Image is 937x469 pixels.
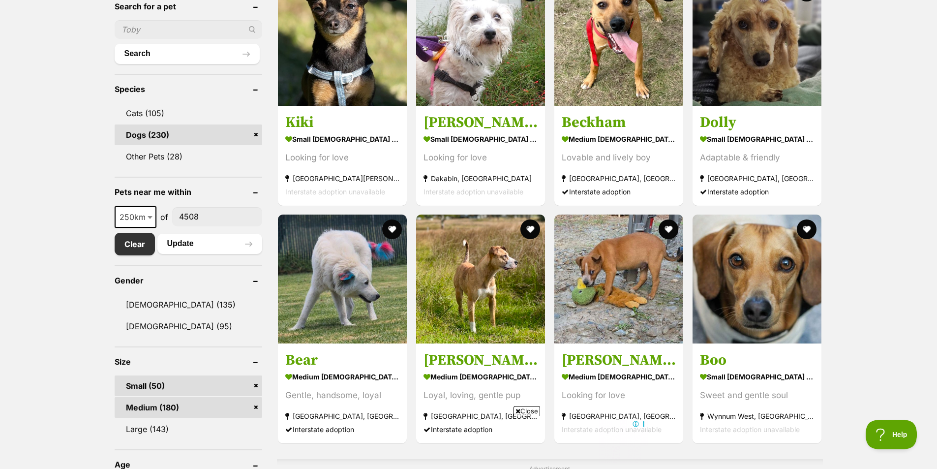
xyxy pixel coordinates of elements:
[797,219,817,239] button: favourite
[700,351,814,370] h3: Boo
[115,460,262,469] header: Age
[285,187,385,195] span: Interstate adoption unavailable
[659,219,678,239] button: favourite
[562,131,676,146] strong: medium [DEMOGRAPHIC_DATA] Dog
[700,131,814,146] strong: small [DEMOGRAPHIC_DATA] Dog
[562,389,676,402] div: Looking for love
[115,357,262,366] header: Size
[416,105,545,205] a: [PERSON_NAME] small [DEMOGRAPHIC_DATA] Dog Looking for love Dakabin, [GEOGRAPHIC_DATA] Interstate...
[554,105,683,205] a: Beckham medium [DEMOGRAPHIC_DATA] Dog Lovable and lively boy [GEOGRAPHIC_DATA], [GEOGRAPHIC_DATA]...
[278,215,407,344] img: Bear - Maremma Sheepdog
[115,397,262,418] a: Medium (180)
[700,389,814,402] div: Sweet and gentle soul
[285,370,399,384] strong: medium [DEMOGRAPHIC_DATA] Dog
[115,146,262,167] a: Other Pets (28)
[520,219,540,239] button: favourite
[285,113,399,131] h3: Kiki
[115,294,262,315] a: [DEMOGRAPHIC_DATA] (135)
[285,409,399,423] strong: [GEOGRAPHIC_DATA], [GEOGRAPHIC_DATA]
[115,44,260,63] button: Search
[160,211,168,223] span: of
[423,351,538,370] h3: [PERSON_NAME]
[554,215,683,344] img: Griffith - Australian Cattle Dog
[700,171,814,185] strong: [GEOGRAPHIC_DATA], [GEOGRAPHIC_DATA]
[554,344,683,443] a: [PERSON_NAME] medium [DEMOGRAPHIC_DATA] Dog Looking for love [GEOGRAPHIC_DATA], [GEOGRAPHIC_DATA]...
[115,2,262,11] header: Search for a pet
[416,215,545,344] img: Adeline - Bull Arab Dog
[278,105,407,205] a: Kiki small [DEMOGRAPHIC_DATA] Dog Looking for love [GEOGRAPHIC_DATA][PERSON_NAME], [GEOGRAPHIC_DA...
[278,344,407,443] a: Bear medium [DEMOGRAPHIC_DATA] Dog Gentle, handsome, loyal [GEOGRAPHIC_DATA], [GEOGRAPHIC_DATA] I...
[285,351,399,370] h3: Bear
[700,425,800,434] span: Interstate adoption unavailable
[423,151,538,164] div: Looking for love
[116,210,155,224] span: 250km
[285,131,399,146] strong: small [DEMOGRAPHIC_DATA] Dog
[115,206,156,228] span: 250km
[115,276,262,285] header: Gender
[423,389,538,402] div: Loyal, loving, gentle pup
[514,406,540,416] span: Close
[423,131,538,146] strong: small [DEMOGRAPHIC_DATA] Dog
[562,351,676,370] h3: [PERSON_NAME]
[416,344,545,443] a: [PERSON_NAME] medium [DEMOGRAPHIC_DATA] Dog Loyal, loving, gentle pup [GEOGRAPHIC_DATA], [GEOGRAP...
[423,171,538,185] strong: Dakabin, [GEOGRAPHIC_DATA]
[382,219,402,239] button: favourite
[700,151,814,164] div: Adaptable & friendly
[172,207,262,226] input: postcode
[115,125,262,145] a: Dogs (230)
[700,113,814,131] h3: Dolly
[157,234,262,253] button: Update
[562,113,676,131] h3: Beckham
[115,85,262,94] header: Species
[115,103,262,124] a: Cats (105)
[115,20,262,39] input: Toby
[285,423,399,436] div: Interstate adoption
[423,187,523,195] span: Interstate adoption unavailable
[700,370,814,384] strong: small [DEMOGRAPHIC_DATA] Dog
[700,409,814,423] strong: Wynnum West, [GEOGRAPHIC_DATA]
[700,185,814,198] div: Interstate adoption
[693,105,821,205] a: Dolly small [DEMOGRAPHIC_DATA] Dog Adaptable & friendly [GEOGRAPHIC_DATA], [GEOGRAPHIC_DATA] Inte...
[115,375,262,396] a: Small (50)
[285,171,399,185] strong: [GEOGRAPHIC_DATA][PERSON_NAME], [GEOGRAPHIC_DATA]
[285,151,399,164] div: Looking for love
[562,370,676,384] strong: medium [DEMOGRAPHIC_DATA] Dog
[290,420,648,464] iframe: Advertisement
[285,389,399,402] div: Gentle, handsome, loyal
[693,215,821,344] img: Boo - Dachshund (Miniature Smooth Haired) Dog
[423,409,538,423] strong: [GEOGRAPHIC_DATA], [GEOGRAPHIC_DATA]
[562,171,676,185] strong: [GEOGRAPHIC_DATA], [GEOGRAPHIC_DATA]
[562,151,676,164] div: Lovable and lively boy
[423,370,538,384] strong: medium [DEMOGRAPHIC_DATA] Dog
[423,113,538,131] h3: [PERSON_NAME]
[115,316,262,337] a: [DEMOGRAPHIC_DATA] (95)
[562,409,676,423] strong: [GEOGRAPHIC_DATA], [GEOGRAPHIC_DATA]
[693,344,821,443] a: Boo small [DEMOGRAPHIC_DATA] Dog Sweet and gentle soul Wynnum West, [GEOGRAPHIC_DATA] Interstate ...
[115,419,262,439] a: Large (143)
[115,233,155,255] a: Clear
[115,188,262,196] header: Pets near me within
[866,420,917,449] iframe: Help Scout Beacon - Open
[562,185,676,198] div: Interstate adoption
